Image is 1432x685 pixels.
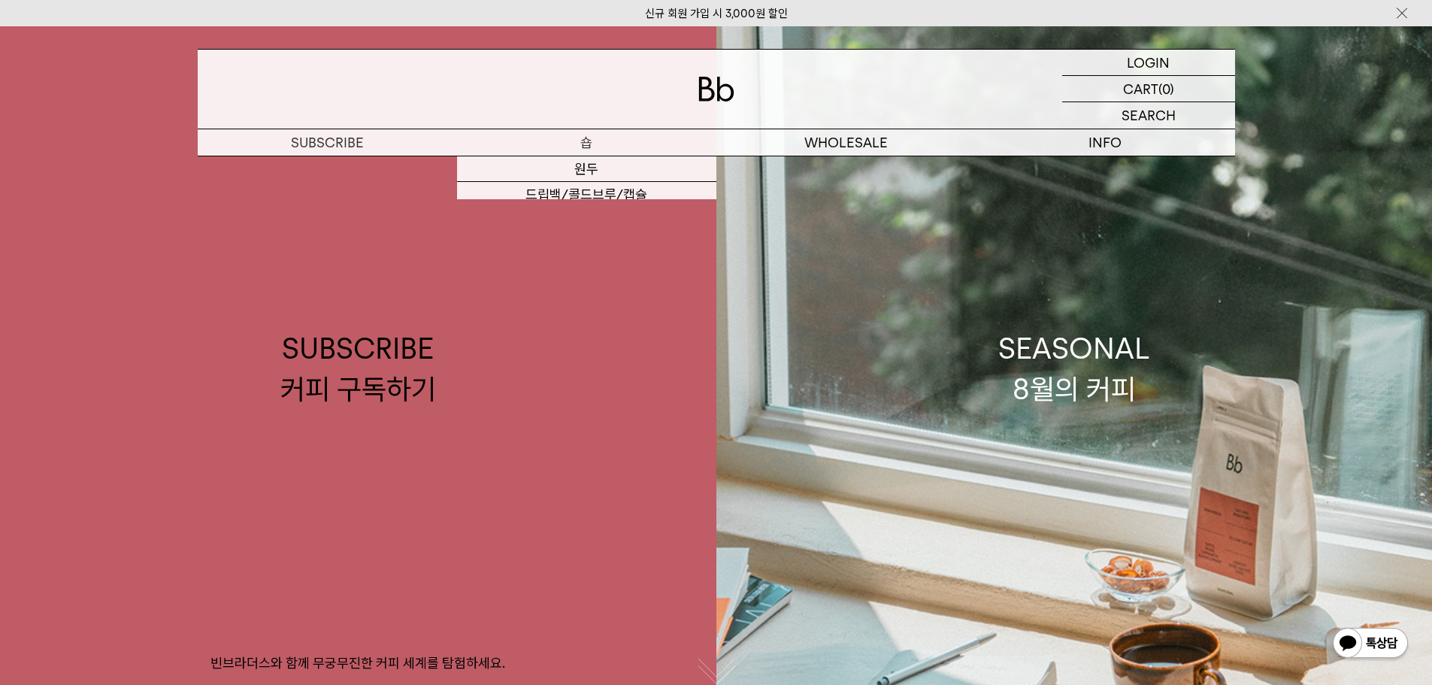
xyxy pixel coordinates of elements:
[1062,50,1235,76] a: LOGIN
[1331,626,1409,662] img: 카카오톡 채널 1:1 채팅 버튼
[1122,102,1176,129] p: SEARCH
[457,182,716,208] a: 드립백/콜드브루/캡슐
[976,129,1235,156] p: INFO
[1127,50,1170,75] p: LOGIN
[1158,76,1174,102] p: (0)
[645,7,788,20] a: 신규 회원 가입 시 3,000원 할인
[457,156,716,182] a: 원두
[1062,76,1235,102] a: CART (0)
[457,129,716,156] a: 숍
[698,77,734,102] img: 로고
[198,129,457,156] a: SUBSCRIBE
[716,129,976,156] p: WHOLESALE
[1123,76,1158,102] p: CART
[998,329,1150,408] div: SEASONAL 8월의 커피
[280,329,436,408] div: SUBSCRIBE 커피 구독하기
